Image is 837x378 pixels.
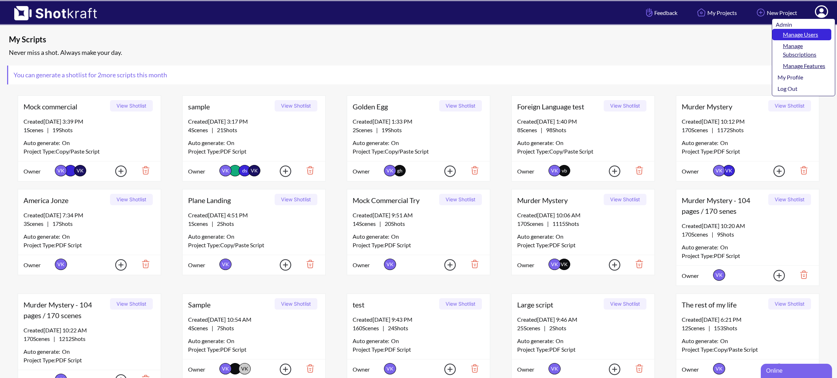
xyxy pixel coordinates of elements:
span: Owner [353,365,382,374]
span: gh [397,167,402,174]
span: On [62,232,70,241]
div: Project Type: PDF Script [682,252,813,260]
img: Add Icon [598,257,623,273]
span: | [682,324,737,332]
div: Project Type: PDF Script [682,147,813,156]
button: View Shotlist [275,194,317,205]
span: 4 Scenes [188,126,212,133]
img: Add Icon [104,257,129,273]
span: 2 more scripts this month [97,71,167,79]
span: On [720,337,728,345]
img: Trash Icon [131,258,155,270]
img: Trash Icon [460,164,484,176]
span: 1115 Shots [549,220,579,227]
span: | [517,324,566,332]
span: 19 Shots [378,126,402,133]
span: Owner [353,167,382,176]
span: VK [219,259,232,270]
span: | [517,126,566,134]
div: Created [DATE] 9:46 AM [517,315,649,324]
span: On [62,139,70,147]
span: vb [562,167,567,174]
span: The rest of my life [682,299,766,310]
span: VK [55,259,67,270]
div: Never miss a shot. Always make your day. [7,47,833,58]
span: | [353,126,402,134]
img: Add Icon [762,268,787,284]
span: 8 Scenes [517,126,541,133]
img: Add Icon [269,163,293,179]
span: | [517,219,579,228]
div: Created [DATE] 6:21 PM [682,315,813,324]
span: Owner [517,167,547,176]
span: | [682,230,734,239]
div: Created [DATE] 1:40 PM [517,117,649,126]
span: 1212 Shots [55,335,85,342]
button: View Shotlist [768,100,811,112]
button: View Shotlist [275,100,317,112]
div: Project Type: Copy/Paste Script [353,147,484,156]
span: 160 Scenes [353,325,383,331]
span: VK [241,366,248,372]
a: Manage Subscriptions [772,40,831,60]
div: Project Type: PDF Script [517,241,649,249]
div: Project Type: PDF Script [353,241,484,249]
img: Trash Icon [789,269,813,281]
img: Trash Icon [295,258,320,270]
div: Project Type: Copy/Paste Script [682,345,813,354]
span: On [391,232,399,241]
span: 170 Scenes [517,220,547,227]
span: VK [723,165,735,176]
span: Owner [682,167,711,176]
span: ds [239,165,251,176]
img: Add Icon [269,257,293,273]
span: Mock commercial [24,101,108,112]
span: America Jonze [24,195,108,206]
span: Auto generate: [682,243,720,252]
span: 1 Scenes [188,220,212,227]
img: Add Icon [762,361,787,377]
img: Trash Icon [295,164,320,176]
img: Add Icon [104,163,129,179]
span: VK [549,165,561,176]
span: Auto generate: [188,337,227,345]
div: Created [DATE] 9:51 AM [353,211,484,219]
button: View Shotlist [110,298,153,310]
span: On [227,232,234,241]
span: On [556,232,563,241]
img: Add Icon [433,257,458,273]
button: View Shotlist [604,100,646,112]
span: 12 Scenes [682,325,708,331]
span: Owner [188,261,218,269]
span: VK [549,363,561,374]
div: Created [DATE] 10:20 AM [682,222,813,230]
img: Trash Icon [131,164,155,176]
span: Auto generate: [353,232,391,241]
span: On [391,139,399,147]
div: Created [DATE] 7:34 PM [24,211,155,219]
span: 9 Shots [713,231,734,238]
span: | [24,126,73,134]
div: Project Type: Copy/Paste Script [188,241,320,249]
span: Auto generate: [517,337,556,345]
span: On [62,347,70,356]
span: Golden Egg [353,101,437,112]
div: Created [DATE] 3:39 PM [24,117,155,126]
span: Owner [24,167,53,176]
button: View Shotlist [604,298,646,310]
button: View Shotlist [604,194,646,205]
span: Foreign Language test [517,101,601,112]
a: Log Out [772,83,831,94]
span: Feedback [644,9,677,17]
span: VK [384,363,396,374]
span: Large script [517,299,601,310]
div: Created [DATE] 1:33 PM [353,117,484,126]
img: Add Icon [598,361,623,377]
img: Trash Icon [624,362,649,374]
a: Manage Features [772,60,831,72]
img: Add Icon [598,163,623,179]
img: Trash Icon [624,258,649,270]
a: My Profile [772,72,831,83]
span: On [720,243,728,252]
